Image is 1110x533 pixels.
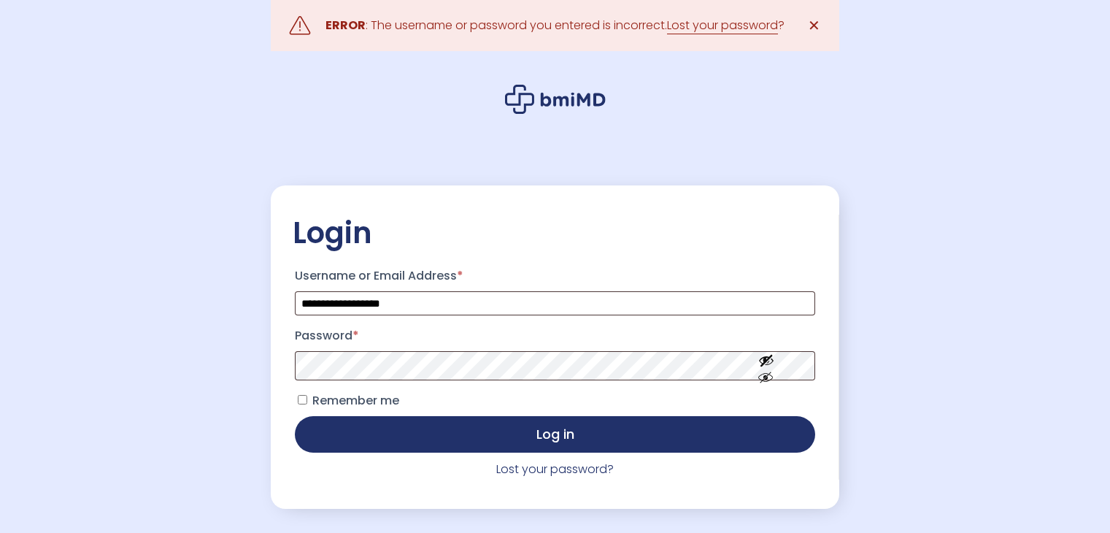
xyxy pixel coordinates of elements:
div: : The username or password you entered is incorrect. ? [325,15,785,36]
a: Lost your password? [496,461,614,478]
button: Show password [725,341,807,391]
a: Lost your password [667,17,778,34]
label: Password [295,324,815,348]
button: Log in [295,416,815,453]
h2: Login [293,215,817,251]
strong: ERROR [325,17,366,34]
span: ✕ [808,15,820,36]
span: Remember me [312,392,399,409]
label: Username or Email Address [295,264,815,288]
a: ✕ [799,11,828,40]
input: Remember me [298,395,307,404]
